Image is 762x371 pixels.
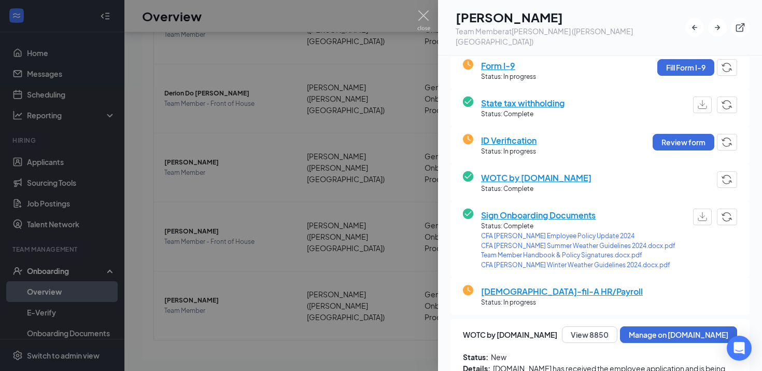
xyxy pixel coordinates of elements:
[481,231,675,241] a: CFA [PERSON_NAME] Employee Policy Update 2024
[456,8,685,26] h1: [PERSON_NAME]
[481,222,675,231] span: Status: Complete
[481,184,591,194] span: Status: Complete
[481,109,565,119] span: Status: Complete
[481,260,675,270] a: CFA [PERSON_NAME] Winter Weather Guidelines 2024.docx.pdf
[481,171,591,184] span: WOTC by [DOMAIN_NAME]
[657,59,714,76] button: Fill Form I-9
[491,351,506,363] span: New
[481,59,536,72] span: Form I-9
[456,26,685,47] div: Team Member at [PERSON_NAME] ([PERSON_NAME][GEOGRAPHIC_DATA])
[481,298,643,308] span: Status: In progress
[708,18,727,37] button: ArrowRight
[481,285,643,298] span: [DEMOGRAPHIC_DATA]-fil-A HR/Payroll
[689,22,700,33] svg: ArrowLeftNew
[481,134,537,147] span: ID Verification
[727,336,752,361] div: Open Intercom Messenger
[685,18,704,37] button: ArrowLeftNew
[712,22,723,33] svg: ArrowRight
[463,351,488,363] span: Status:
[620,326,737,343] button: Manage on [DOMAIN_NAME]
[735,22,745,33] svg: ExternalLink
[481,251,675,260] a: Team Member Handbook & Policy Signatures.docx.pdf
[731,18,750,37] button: ExternalLink
[653,134,714,150] button: Review form
[481,209,675,222] span: Sign Onboarding Documents
[463,329,557,340] span: WOTC by [DOMAIN_NAME]
[481,241,675,251] a: CFA [PERSON_NAME] Summer Weather Guidelines 2024.docx.pdf
[481,147,537,157] span: Status: In progress
[481,72,536,82] span: Status: In progress
[562,326,617,343] button: View 8850
[481,97,565,109] span: State tax withholding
